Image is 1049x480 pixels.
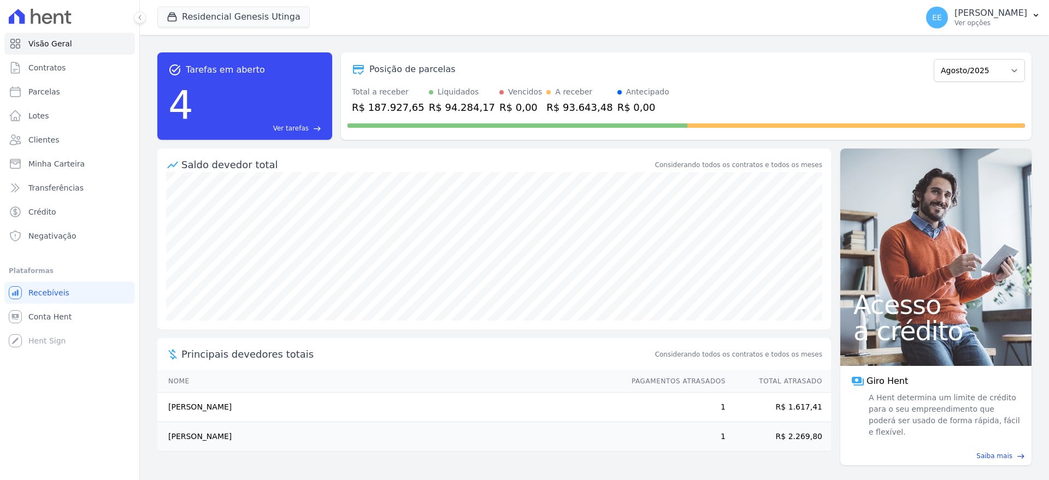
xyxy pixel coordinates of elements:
[4,282,135,304] a: Recebíveis
[655,160,822,170] div: Considerando todos os contratos e todos os meses
[726,370,831,393] th: Total Atrasado
[4,129,135,151] a: Clientes
[181,347,653,362] span: Principais devedores totais
[1017,452,1025,460] span: east
[28,110,49,121] span: Lotes
[4,201,135,223] a: Crédito
[847,451,1025,461] a: Saiba mais east
[28,134,59,145] span: Clientes
[508,86,542,98] div: Vencidos
[157,393,621,422] td: [PERSON_NAME]
[28,86,60,97] span: Parcelas
[621,393,726,422] td: 1
[429,100,495,115] div: R$ 94.284,17
[273,123,309,133] span: Ver tarefas
[28,311,72,322] span: Conta Hent
[168,63,181,76] span: task_alt
[4,105,135,127] a: Lotes
[546,100,612,115] div: R$ 93.643,48
[4,81,135,103] a: Parcelas
[369,63,456,76] div: Posição de parcelas
[9,264,131,277] div: Plataformas
[4,225,135,247] a: Negativação
[617,100,669,115] div: R$ 0,00
[726,393,831,422] td: R$ 1.617,41
[655,349,822,359] span: Considerando todos os contratos e todos os meses
[976,451,1012,461] span: Saiba mais
[867,392,1021,438] span: A Hent determina um limite de crédito para o seu empreendimento que poderá ser usado de forma ráp...
[499,100,542,115] div: R$ 0,00
[555,86,592,98] div: A receber
[28,158,85,169] span: Minha Carteira
[438,86,479,98] div: Liquidados
[28,62,66,73] span: Contratos
[157,370,621,393] th: Nome
[157,422,621,452] td: [PERSON_NAME]
[181,157,653,172] div: Saldo devedor total
[726,422,831,452] td: R$ 2.269,80
[157,7,310,27] button: Residencial Genesis Utinga
[954,19,1027,27] p: Ver opções
[28,182,84,193] span: Transferências
[352,86,425,98] div: Total a receber
[853,318,1018,344] span: a crédito
[853,292,1018,318] span: Acesso
[917,2,1049,33] button: EE [PERSON_NAME] Ver opções
[28,206,56,217] span: Crédito
[954,8,1027,19] p: [PERSON_NAME]
[621,370,726,393] th: Pagamentos Atrasados
[352,100,425,115] div: R$ 187.927,65
[932,14,942,21] span: EE
[168,76,193,133] div: 4
[186,63,265,76] span: Tarefas em aberto
[626,86,669,98] div: Antecipado
[313,125,321,133] span: east
[867,375,908,388] span: Giro Hent
[28,287,69,298] span: Recebíveis
[4,177,135,199] a: Transferências
[4,57,135,79] a: Contratos
[621,422,726,452] td: 1
[4,153,135,175] a: Minha Carteira
[198,123,321,133] a: Ver tarefas east
[28,38,72,49] span: Visão Geral
[4,306,135,328] a: Conta Hent
[28,230,76,241] span: Negativação
[4,33,135,55] a: Visão Geral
